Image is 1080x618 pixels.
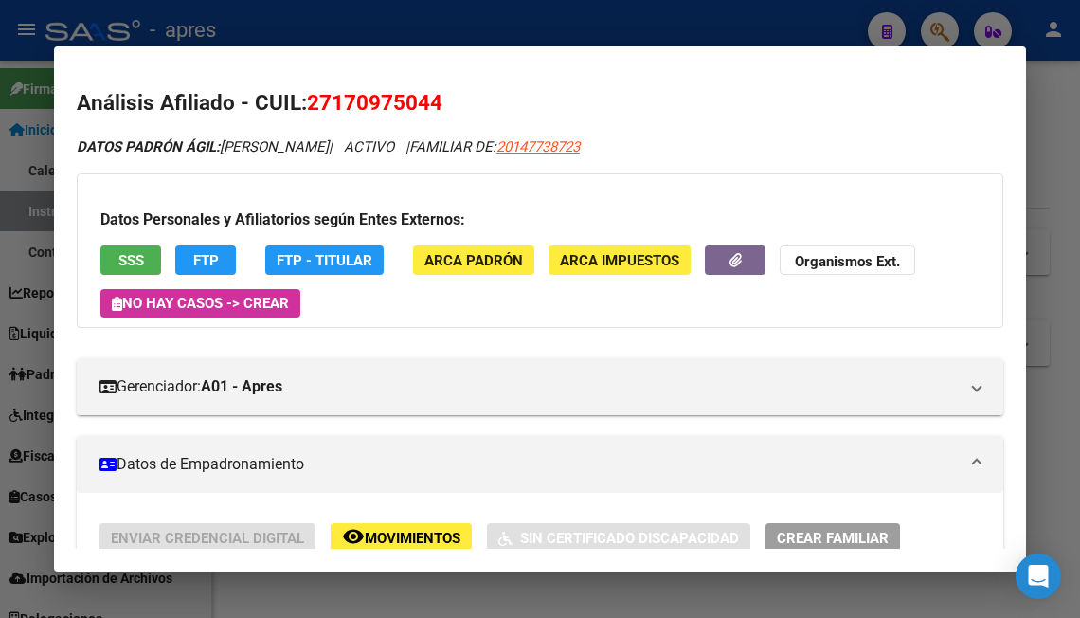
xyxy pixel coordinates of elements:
[118,252,144,269] span: SSS
[1016,554,1061,599] div: Open Intercom Messenger
[77,138,329,155] span: [PERSON_NAME]
[342,525,365,548] mat-icon: remove_red_eye
[277,252,372,269] span: FTP - Titular
[487,523,750,553] button: Sin Certificado Discapacidad
[99,523,315,553] button: Enviar Credencial Digital
[99,375,958,398] mat-panel-title: Gerenciador:
[307,90,442,115] span: 27170975044
[193,252,219,269] span: FTP
[795,253,900,270] strong: Organismos Ext.
[560,252,679,269] span: ARCA Impuestos
[77,358,1003,415] mat-expansion-panel-header: Gerenciador:A01 - Apres
[175,245,236,275] button: FTP
[520,530,739,547] span: Sin Certificado Discapacidad
[331,523,472,553] button: Movimientos
[777,530,889,547] span: Crear Familiar
[77,138,220,155] strong: DATOS PADRÓN ÁGIL:
[201,375,282,398] strong: A01 - Apres
[100,209,980,231] h3: Datos Personales y Afiliatorios según Entes Externos:
[77,436,1003,493] mat-expansion-panel-header: Datos de Empadronamiento
[409,138,580,155] span: FAMILIAR DE:
[99,453,958,476] mat-panel-title: Datos de Empadronamiento
[496,138,580,155] span: 20147738723
[780,245,915,275] button: Organismos Ext.
[100,289,300,318] button: No hay casos -> Crear
[112,295,289,312] span: No hay casos -> Crear
[413,245,534,275] button: ARCA Padrón
[424,252,523,269] span: ARCA Padrón
[549,245,691,275] button: ARCA Impuestos
[100,245,161,275] button: SSS
[77,138,580,155] i: | ACTIVO |
[265,245,384,275] button: FTP - Titular
[111,530,304,547] span: Enviar Credencial Digital
[765,523,900,553] button: Crear Familiar
[77,87,1003,119] h2: Análisis Afiliado - CUIL:
[365,530,460,547] span: Movimientos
